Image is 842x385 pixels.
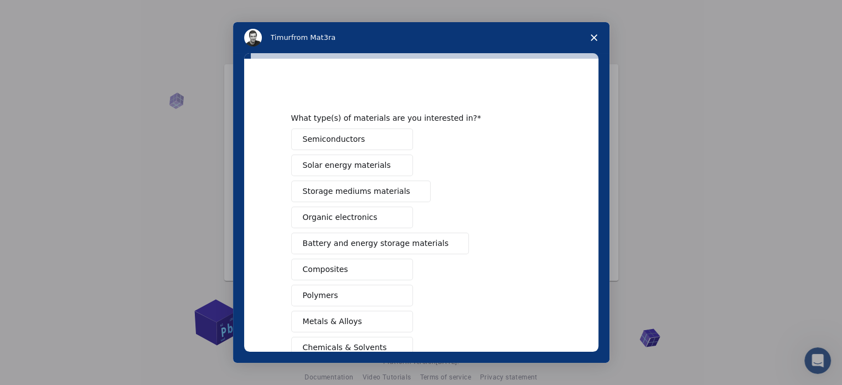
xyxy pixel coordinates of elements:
button: Composites [291,259,413,280]
button: Battery and energy storage materials [291,233,469,254]
span: Composites [303,264,348,275]
span: Chemicals & Solvents [303,342,387,353]
span: Timur [271,33,291,42]
button: Metals & Alloys [291,311,413,332]
button: Chemicals & Solvents [291,337,413,358]
div: What type(s) of materials are you interested in? [291,113,535,123]
span: Solar energy materials [303,160,391,171]
span: Battery and energy storage materials [303,238,449,249]
span: Support [22,8,62,18]
button: Organic electronics [291,207,413,228]
span: Storage mediums materials [303,186,410,197]
span: Organic electronics [303,212,378,223]
span: from Mat3ra [291,33,335,42]
button: Semiconductors [291,129,413,150]
img: Profile image for Timur [244,29,262,47]
span: Polymers [303,290,338,301]
button: Storage mediums materials [291,181,431,202]
button: Polymers [291,285,413,306]
span: Metals & Alloys [303,316,362,327]
span: Semiconductors [303,134,365,145]
button: Solar energy materials [291,155,413,176]
span: Close survey [578,22,609,53]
